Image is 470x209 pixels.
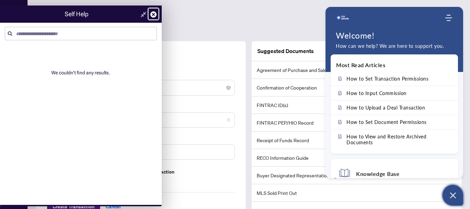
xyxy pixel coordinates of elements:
span: Company logo [336,11,350,25]
span: How to View and Restore Archived Documents [346,134,450,145]
a: How to View and Restore Archived Documents [331,129,458,149]
span: How to Input Commission [346,90,407,96]
li: RECO Information Guide [252,149,461,167]
li: Buyer Designated Representation Agreement [252,167,461,184]
a: How to Input Commission [331,86,458,100]
p: How can we help? We are here to support you. [336,42,453,50]
li: Receipt of Funds Record [252,132,461,149]
button: Open asap [442,185,463,206]
li: FINTRAC ID(s) [252,96,461,114]
li: FINTRAC PEP/HIO Record [252,114,461,132]
a: Minimise,Self Help [138,2,149,14]
li: Confirmation of Cooperation [252,79,461,96]
h1: Welcome! [336,30,453,40]
div: Modules Menu [444,14,453,21]
span: How to Upload a Deal Transaction [346,105,425,111]
img: logo [6,5,22,18]
a: How to Set Transaction Permissions [331,72,458,86]
li: Agreement of Purchase and Sale [252,61,461,79]
article: Suggested Documents [257,47,314,55]
a: How to Upload a Deal Transaction [331,101,458,115]
li: MLS Sold Print Out [252,184,461,202]
span: close [226,118,231,122]
div: Knowledge Base [331,159,458,204]
span: close-circle [226,86,231,90]
span: How to Set Document Permissions [346,119,427,125]
span: How to Set Transaction Permissions [346,76,428,82]
h4: Knowledge Base [356,170,399,177]
img: logo [336,11,350,25]
a: How to Set Document Permissions [331,115,458,129]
